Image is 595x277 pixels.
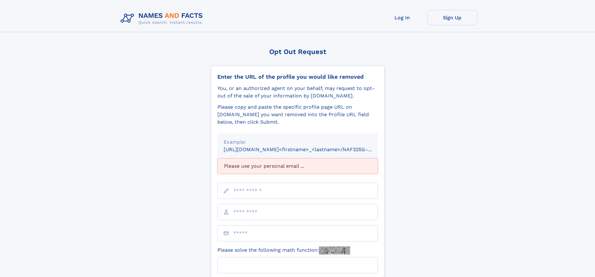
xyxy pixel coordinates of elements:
img: Logo Names and Facts [118,10,208,27]
small: [URL][DOMAIN_NAME]<firstname>_<lastname>/NAF325G-xxxxxxxx [224,146,390,152]
div: Example: [224,138,372,146]
div: Enter the URL of the profile you would like removed [217,73,378,80]
div: Please use your personal email ... [217,158,378,174]
div: You, or an authorized agent on your behalf, may request to opt-out of the sale of your informatio... [217,85,378,100]
a: Log In [377,10,427,25]
div: Please copy and paste the specific profile page URL on [DOMAIN_NAME] you want removed into the Pr... [217,103,378,126]
a: Sign Up [427,10,477,25]
label: Please solve the following math function: [217,246,350,255]
div: Opt Out Request [211,48,384,56]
